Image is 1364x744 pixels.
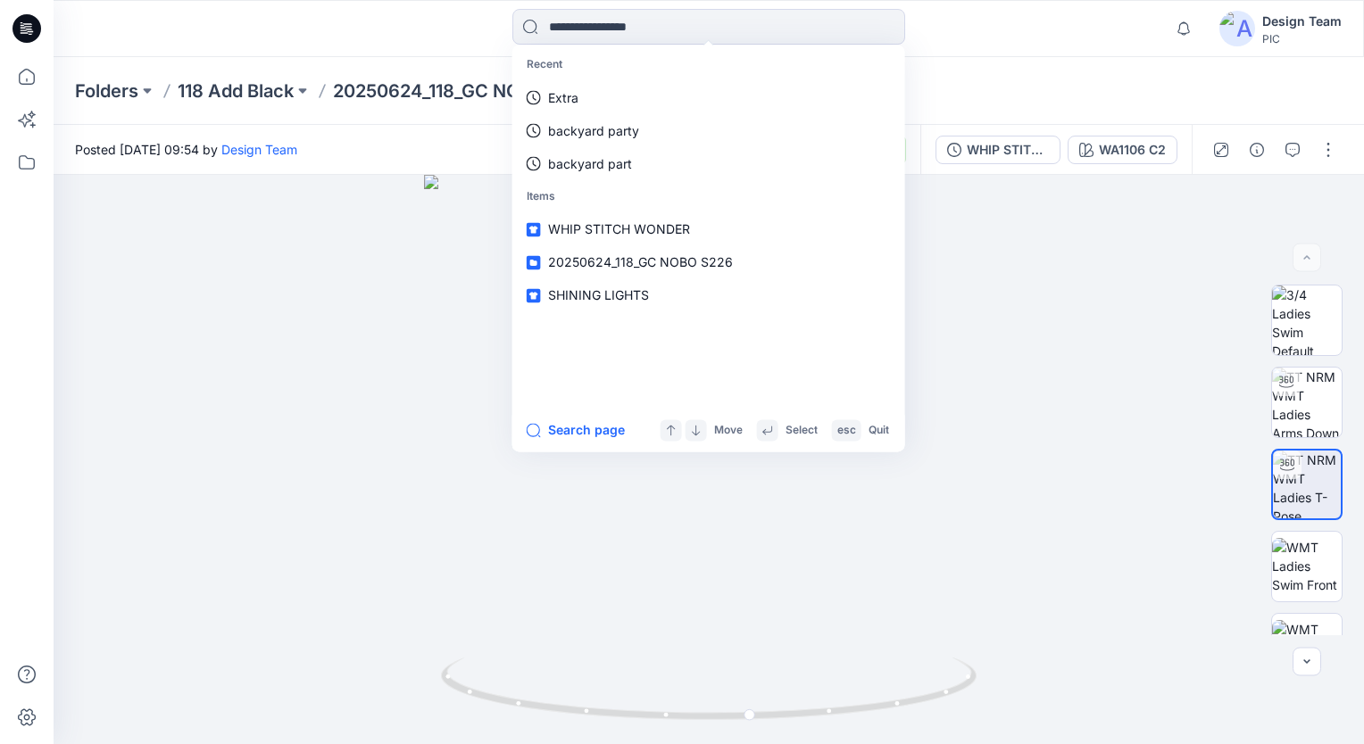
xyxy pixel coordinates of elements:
[516,81,902,114] a: Extra
[527,419,625,441] button: Search page
[1273,451,1341,518] img: TT NRM WMT Ladies T-Pose
[333,79,594,103] a: 20250624_118_GC NOBO S226
[75,140,297,159] span: Posted [DATE] 09:54 by
[1272,538,1342,594] img: WMT Ladies Swim Front
[1272,620,1342,676] img: WMT Ladies Swim Back
[516,213,902,246] a: WHIP STITCH WONDER
[516,48,902,81] p: Recent
[1068,136,1177,164] button: WA1106 C2
[548,222,690,237] span: WHIP STITCH WONDER
[516,180,902,213] p: Items
[75,79,138,103] a: Folders
[178,79,294,103] a: 118 Add Black
[1272,285,1342,355] img: 3/4 Ladies Swim Default
[548,121,639,140] p: backyard party
[516,279,902,312] a: SHINING LIGHTS
[1262,32,1342,45] div: PIC
[516,246,902,279] a: 20250624_118_GC NOBO S226
[516,147,902,180] a: backyard part
[221,142,297,157] a: Design Team
[1272,368,1342,437] img: TT NRM WMT Ladies Arms Down
[869,421,889,440] p: Quit
[516,114,902,147] a: backyard party
[548,154,632,173] p: backyard part
[1243,136,1271,164] button: Details
[1099,140,1166,160] div: WA1106 C2
[967,140,1049,160] div: WHIP STITCH WONDER
[714,421,743,440] p: Move
[548,288,649,303] span: SHINING LIGHTS
[837,421,856,440] p: esc
[548,255,733,270] span: 20250624_118_GC NOBO S226
[936,136,1060,164] button: WHIP STITCH WONDER
[786,421,818,440] p: Select
[1262,11,1342,32] div: Design Team
[548,88,578,107] p: Extra
[1219,11,1255,46] img: avatar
